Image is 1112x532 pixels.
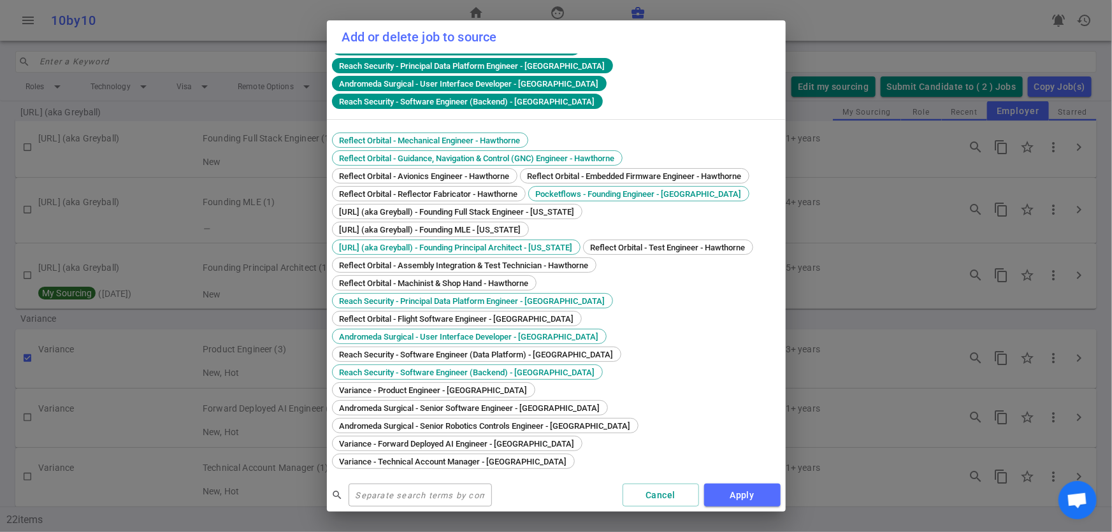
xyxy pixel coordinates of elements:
[349,485,492,505] input: Separate search terms by comma or space
[704,484,781,507] button: Apply
[335,189,523,199] span: Reflect Orbital - Reflector Fabricator - Hawthorne
[335,368,600,377] span: Reach Security - Software Engineer (Backend) - [GEOGRAPHIC_DATA]
[332,489,343,501] span: search
[327,20,786,54] h2: Add or delete job to source
[335,296,610,306] span: Reach Security - Principal Data Platform Engineer - [GEOGRAPHIC_DATA]
[335,136,525,145] span: Reflect Orbital - Mechanical Engineer - Hawthorne
[335,243,577,252] span: [URL] (aka Greyball) - Founding Principal Architect - [US_STATE]
[586,243,750,252] span: Reflect Orbital - Test Engineer - Hawthorne
[335,97,600,106] span: Reach Security - Software Engineer (Backend) - [GEOGRAPHIC_DATA]
[623,484,699,507] button: Cancel
[335,457,572,466] span: Variance - Technical Account Manager - [GEOGRAPHIC_DATA]
[335,421,635,431] span: Andromeda Surgical - Senior Robotics Controls Engineer - [GEOGRAPHIC_DATA]
[335,61,610,71] span: Reach Security - Principal Data Platform Engineer - [GEOGRAPHIC_DATA]
[531,189,746,199] span: Pocketflows - Founding Engineer - [GEOGRAPHIC_DATA]
[335,261,593,270] span: Reflect Orbital - Assembly Integration & Test Technician - Hawthorne
[335,154,619,163] span: Reflect Orbital - Guidance, Navigation & Control (GNC) Engineer - Hawthorne
[335,332,603,341] span: Andromeda Surgical - User Interface Developer - [GEOGRAPHIC_DATA]
[335,439,579,449] span: Variance - Forward Deployed AI Engineer - [GEOGRAPHIC_DATA]
[335,314,579,324] span: Reflect Orbital - Flight Software Engineer - [GEOGRAPHIC_DATA]
[335,207,579,217] span: [URL] (aka Greyball) - Founding Full Stack Engineer - [US_STATE]
[523,171,746,181] span: Reflect Orbital - Embedded Firmware Engineer - Hawthorne
[335,403,605,413] span: Andromeda Surgical - Senior Software Engineer - [GEOGRAPHIC_DATA]
[335,350,618,359] span: Reach Security - Software Engineer (Data Platform) - [GEOGRAPHIC_DATA]
[335,278,533,288] span: Reflect Orbital - Machinist & Shop Hand - Hawthorne
[335,385,532,395] span: Variance - Product Engineer - [GEOGRAPHIC_DATA]
[335,225,526,234] span: [URL] (aka Greyball) - Founding MLE - [US_STATE]
[335,79,604,89] span: Andromeda Surgical - User Interface Developer - [GEOGRAPHIC_DATA]
[335,171,514,181] span: Reflect Orbital - Avionics Engineer - Hawthorne
[1058,481,1097,519] div: Open chat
